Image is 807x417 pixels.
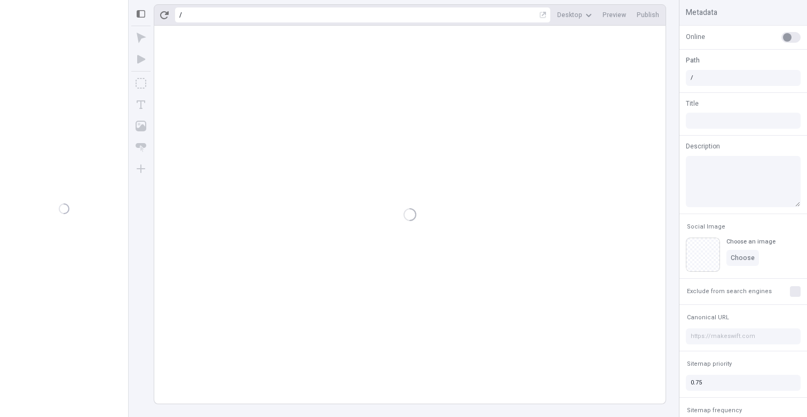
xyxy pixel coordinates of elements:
[632,7,663,23] button: Publish
[685,221,727,233] button: Social Image
[131,138,151,157] button: Button
[726,238,776,246] div: Choose an image
[687,223,725,231] span: Social Image
[603,11,626,19] span: Preview
[687,406,742,414] span: Sitemap frequency
[131,95,151,114] button: Text
[131,116,151,136] button: Image
[686,32,705,42] span: Online
[686,328,801,344] input: https://makeswift.com
[685,358,734,371] button: Sitemap priority
[685,404,744,417] button: Sitemap frequency
[686,56,700,65] span: Path
[687,360,732,368] span: Sitemap priority
[731,254,755,262] span: Choose
[686,99,699,108] span: Title
[179,11,182,19] div: /
[687,313,729,321] span: Canonical URL
[598,7,630,23] button: Preview
[685,285,774,298] button: Exclude from search engines
[687,287,772,295] span: Exclude from search engines
[637,11,659,19] span: Publish
[553,7,596,23] button: Desktop
[685,311,731,324] button: Canonical URL
[557,11,582,19] span: Desktop
[686,141,720,151] span: Description
[131,74,151,93] button: Box
[726,250,759,266] button: Choose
